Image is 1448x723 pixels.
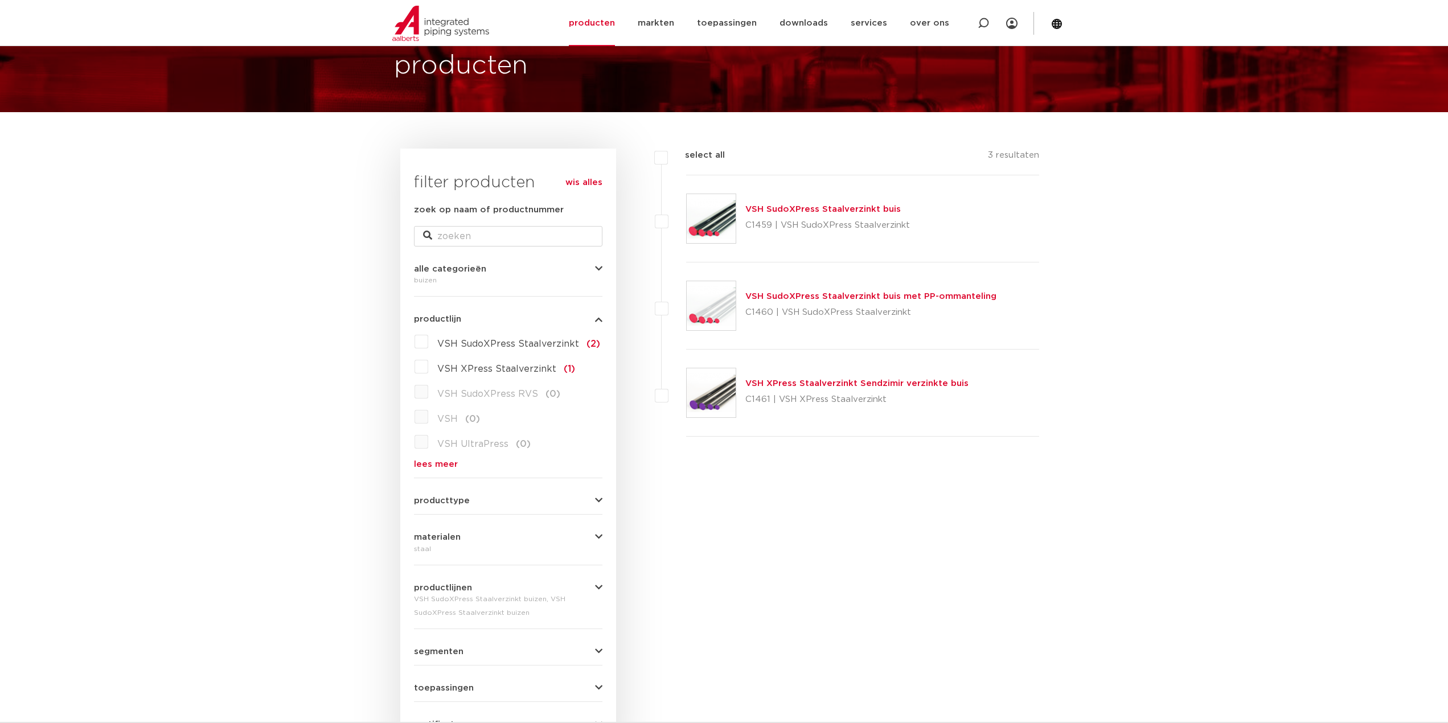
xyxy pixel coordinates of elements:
span: VSH UltraPress [437,439,508,449]
button: producttype [414,496,602,505]
label: zoek op naam of productnummer [414,203,564,217]
a: VSH XPress Staalverzinkt Sendzimir verzinkte buis [745,379,969,388]
span: toepassingen [414,684,474,692]
a: VSH SudoXPress Staalverzinkt buis met PP-ommanteling [745,292,996,301]
button: productlijn [414,315,602,323]
span: VSH SudoXPress Staalverzinkt [437,339,579,348]
span: (0) [516,439,531,449]
span: alle categorieën [414,265,486,273]
span: VSH [437,414,458,424]
div: staal [414,542,602,556]
img: Thumbnail for VSH SudoXPress Staalverzinkt buis met PP-ommanteling [687,281,736,330]
div: buizen [414,273,602,287]
span: (1) [564,364,575,373]
img: Thumbnail for VSH XPress Staalverzinkt Sendzimir verzinkte buis [687,368,736,417]
img: Thumbnail for VSH SudoXPress Staalverzinkt buis [687,194,736,243]
button: toepassingen [414,684,602,692]
span: VSH XPress Staalverzinkt [437,364,556,373]
label: select all [668,149,725,162]
button: segmenten [414,647,602,656]
span: segmenten [414,647,463,656]
p: C1460 | VSH SudoXPress Staalverzinkt [745,303,996,322]
span: (2) [586,339,600,348]
div: VSH SudoXPress Staalverzinkt buizen, VSH SudoXPress Staalverzinkt buizen [414,592,602,619]
button: productlijnen [414,584,602,592]
a: lees meer [414,460,602,469]
span: VSH SudoXPress RVS [437,389,538,399]
p: 3 resultaten [988,149,1039,166]
input: zoeken [414,226,602,247]
span: (0) [545,389,560,399]
span: productlijnen [414,584,472,592]
button: alle categorieën [414,265,602,273]
span: materialen [414,533,461,541]
span: (0) [465,414,480,424]
a: wis alles [565,176,602,190]
h1: producten [394,48,528,84]
span: productlijn [414,315,461,323]
a: VSH SudoXPress Staalverzinkt buis [745,205,901,213]
p: C1461 | VSH XPress Staalverzinkt [745,391,969,409]
button: materialen [414,533,602,541]
p: C1459 | VSH SudoXPress Staalverzinkt [745,216,910,235]
span: producttype [414,496,470,505]
h3: filter producten [414,171,602,194]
